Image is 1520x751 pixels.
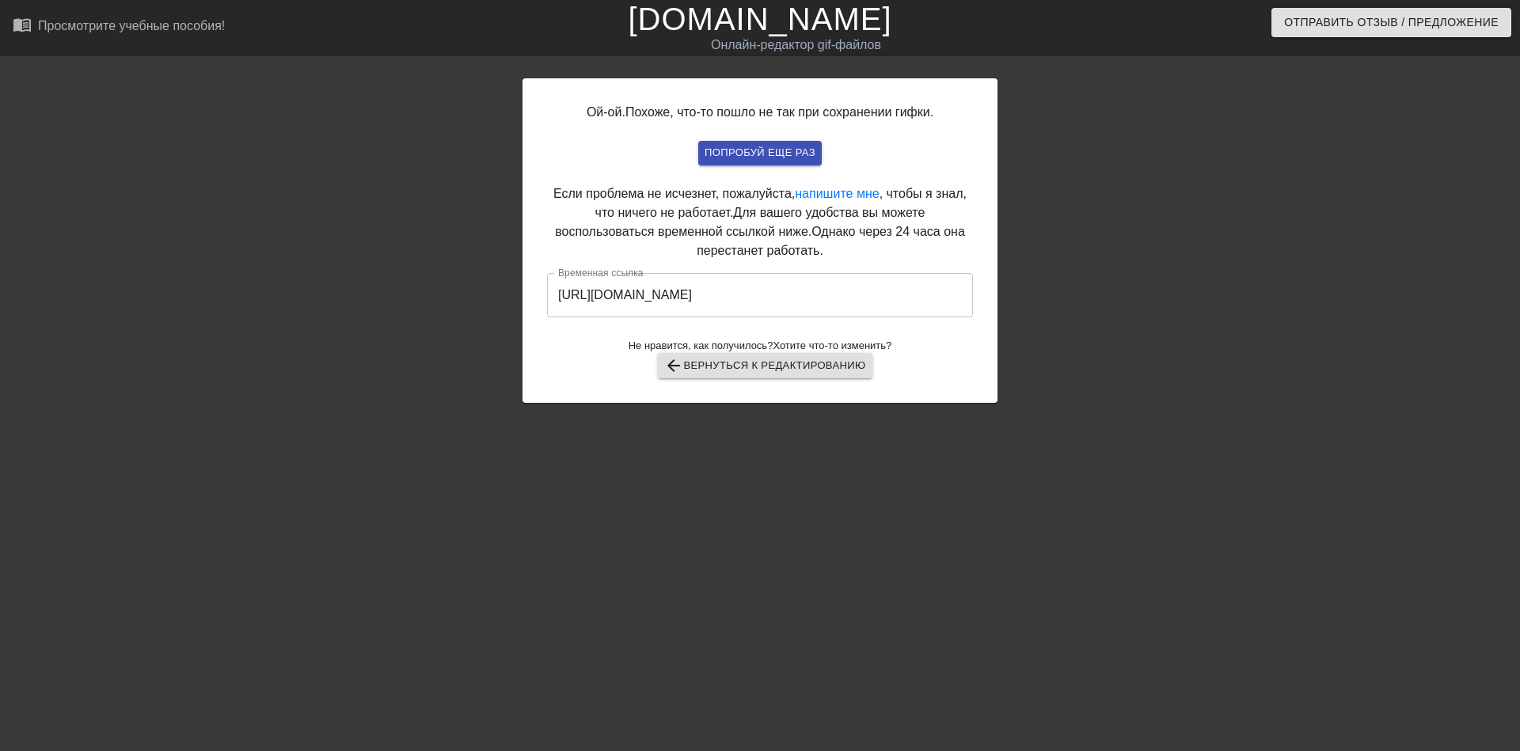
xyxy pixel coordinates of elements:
[587,105,625,119] ya-tr-span: Ой-ой.
[795,187,879,200] a: напишите мне
[595,187,967,219] ya-tr-span: , чтобы я знал, что ничего не работает.
[664,356,683,375] ya-tr-span: arrow_back
[628,2,891,36] a: [DOMAIN_NAME]
[698,141,822,165] button: попробуй еще раз
[683,357,865,375] ya-tr-span: Вернуться к редактированию
[13,15,128,34] ya-tr-span: menu_book_бук меню
[555,206,925,238] ya-tr-span: Для вашего удобства вы можете воспользоваться временной ссылкой ниже.
[1271,8,1511,37] button: Отправить Отзыв / Предложение
[705,144,815,162] ya-tr-span: попробуй еще раз
[547,273,973,317] input: голый
[1284,13,1499,32] ya-tr-span: Отправить Отзыв / Предложение
[697,225,965,257] ya-tr-span: Однако через 24 часа она перестанет работать.
[773,339,891,351] ya-tr-span: Хотите что-то изменить?
[13,15,225,40] a: Просмотрите учебные пособия!
[711,38,881,51] ya-tr-span: Онлайн-редактор gif-файлов
[553,187,795,200] ya-tr-span: Если проблема не исчезнет, пожалуйста,
[625,105,933,119] ya-tr-span: Похоже, что-то пошло не так при сохранении гифки.
[658,353,872,378] button: Вернуться к редактированию
[629,339,773,351] ya-tr-span: Не нравится, как получилось?
[38,19,225,32] ya-tr-span: Просмотрите учебные пособия!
